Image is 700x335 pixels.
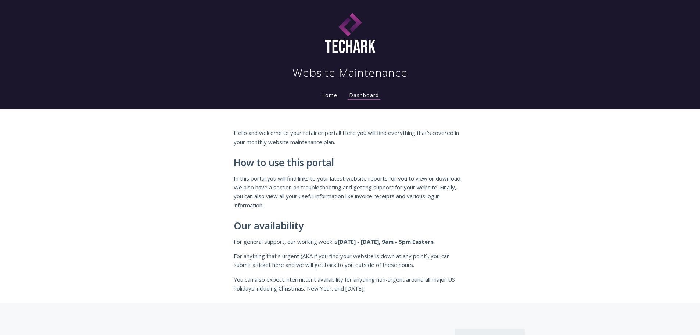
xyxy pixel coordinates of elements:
[234,174,467,210] p: In this portal you will find links to your latest website reports for you to view or download. We...
[234,252,467,270] p: For anything that's urgent (AKA if you find your website is down at any point), you can submit a ...
[348,92,380,100] a: Dashboard
[234,221,467,232] h2: Our availability
[234,237,467,246] p: For general support, our working week is .
[234,275,467,293] p: You can also expect intermittent availability for anything non-urgent around all major US holiday...
[234,128,467,146] p: Hello and welcome to your retainer portal! Here you will find everything that's covered in your m...
[320,92,339,99] a: Home
[292,65,408,80] h1: Website Maintenance
[338,238,434,245] strong: [DATE] - [DATE], 9am - 5pm Eastern
[234,157,467,168] h2: How to use this portal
